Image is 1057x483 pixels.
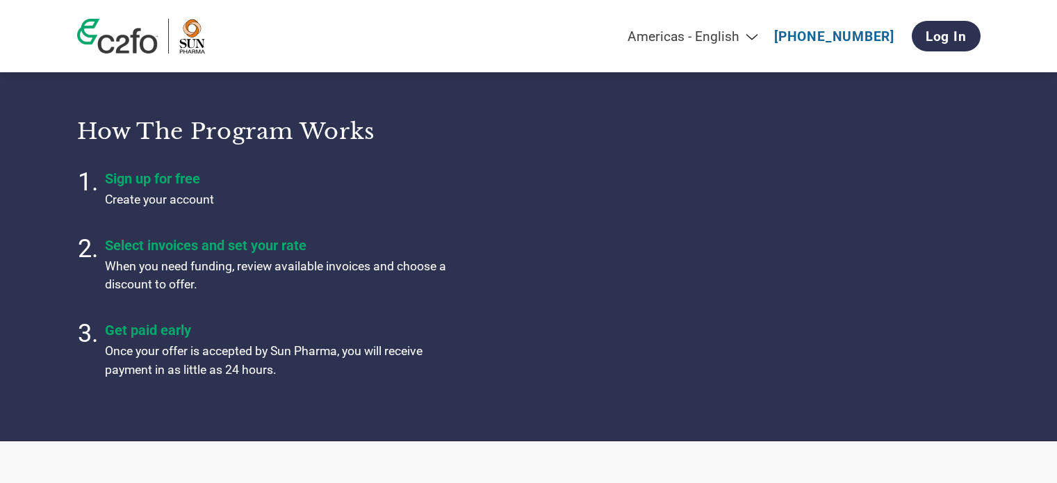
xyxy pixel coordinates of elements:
[77,117,511,145] h3: How the program works
[77,19,158,54] img: c2fo logo
[105,170,452,187] h4: Sign up for free
[912,21,981,51] a: Log In
[105,237,452,254] h4: Select invoices and set your rate
[105,257,452,294] p: When you need funding, review available invoices and choose a discount to offer.
[105,342,452,379] p: Once your offer is accepted by Sun Pharma, you will receive payment in as little as 24 hours.
[105,190,452,208] p: Create your account
[774,28,894,44] a: [PHONE_NUMBER]
[105,322,452,338] h4: Get paid early
[179,19,205,54] img: Sun Pharma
